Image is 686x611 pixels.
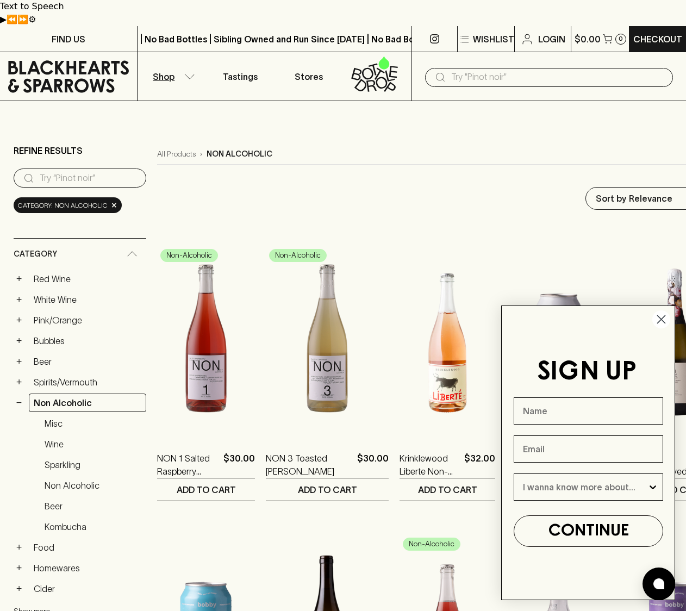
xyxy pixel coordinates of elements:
[400,245,495,435] img: Krinklewood Liberte Non-Alc Sparking Rose Mourvedre 2022
[298,483,357,496] p: ADD TO CART
[29,270,146,288] a: Red Wine
[29,579,146,598] a: Cider
[40,414,146,433] a: Misc
[464,452,495,478] p: $32.00
[400,452,460,478] a: Krinklewood Liberte Non-Alc Sparking Rose Mourvedre 2022
[40,518,146,536] a: Kombucha
[266,245,389,435] img: NON 3 Toasted Cinnamon Yuzu
[647,474,658,500] button: Show Options
[29,311,146,329] a: Pink/Orange
[514,397,663,425] input: Name
[29,290,146,309] a: White Wine
[523,474,647,500] input: I wanna know more about...
[275,52,343,101] a: Stores
[177,483,236,496] p: ADD TO CART
[14,239,146,270] div: Category
[538,33,565,46] p: Login
[14,273,24,284] button: +
[266,452,353,478] a: NON 3 Toasted [PERSON_NAME]
[418,483,477,496] p: ADD TO CART
[223,70,258,83] p: Tastings
[14,356,24,367] button: +
[153,70,174,83] p: Shop
[40,497,146,515] a: Beer
[111,199,117,211] span: ×
[357,452,389,478] p: $30.00
[571,26,628,52] button: $0.000
[619,36,623,42] p: 0
[537,360,637,385] span: SIGN UP
[490,295,686,611] div: FLYOUT Form
[14,583,24,594] button: +
[652,310,671,329] button: Close dialog
[295,70,323,83] p: Stores
[40,476,146,495] a: Non Alcoholic
[506,245,611,435] img: Hopr the Lemon Lime One w Motueka Hops 375ml
[514,435,663,463] input: Email
[451,68,664,86] input: Try "Pinot noir"
[29,332,146,350] a: Bubbles
[575,33,601,46] p: $0.00
[7,13,17,26] button: Previous
[28,13,36,26] button: Settings
[157,478,255,501] button: ADD TO CART
[200,148,202,160] p: ›
[157,245,255,435] img: NON 1 Salted Raspberry Chamomile
[138,52,206,101] button: Shop
[514,515,663,547] button: CONTINUE
[14,144,83,157] p: Refine Results
[40,435,146,453] a: Wine
[14,542,24,553] button: +
[14,377,24,388] button: +
[29,373,146,391] a: Spirits/Vermouth
[40,456,146,474] a: Sparkling
[400,478,495,501] button: ADD TO CART
[207,148,272,160] p: non alcoholic
[14,294,24,305] button: +
[596,192,672,205] p: Sort by Relevance
[157,148,196,160] a: All Products
[473,33,514,46] p: Wishlist
[18,200,108,211] span: Category: non alcoholic
[14,247,57,261] span: Category
[14,397,24,408] button: −
[52,33,85,46] p: FIND US
[29,352,146,371] a: Beer
[458,26,514,52] button: Wishlist
[29,538,146,557] a: Food
[157,452,219,478] a: NON 1 Salted Raspberry Chamomile
[17,13,28,26] button: Forward
[14,335,24,346] button: +
[629,26,686,52] a: Checkout
[515,26,571,52] a: Login
[653,578,664,589] img: bubble-icon
[29,559,146,577] a: Homewares
[14,315,24,326] button: +
[633,33,682,46] p: Checkout
[14,563,24,573] button: +
[40,170,138,187] input: Try “Pinot noir”
[29,394,146,412] a: Non Alcoholic
[266,478,389,501] button: ADD TO CART
[206,52,275,101] a: Tastings
[223,452,255,478] p: $30.00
